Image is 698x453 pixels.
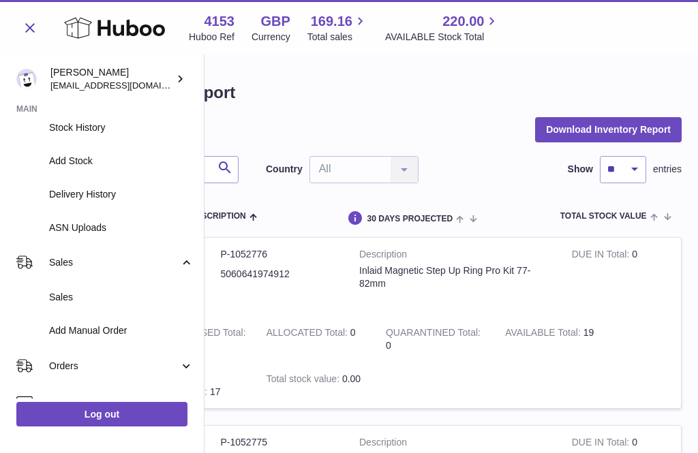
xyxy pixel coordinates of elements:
span: Sales [49,291,194,304]
span: AVAILABLE Stock Total [385,31,500,44]
dd: P-1052776 [221,248,339,261]
strong: Description [359,248,551,264]
span: Description [190,212,246,221]
a: 220.00 AVAILABLE Stock Total [385,12,500,44]
button: Download Inventory Report [535,117,682,142]
strong: QUARANTINED Total [386,327,481,341]
strong: Total stock value [267,373,342,388]
span: 0.00 [342,373,361,384]
div: Inlaid Magnetic Step Up Ring Pro Kit 77-82mm [359,264,551,290]
span: Usage [49,396,194,409]
div: [PERSON_NAME] [50,66,173,92]
strong: 4153 [204,12,234,31]
span: Orders [49,360,179,373]
span: Total stock value [560,212,647,221]
strong: ALLOCATED Total [267,327,350,341]
td: 0 [256,316,376,362]
span: 30 DAYS PROJECTED [367,215,453,223]
span: Delivery History [49,188,194,201]
div: Huboo Ref [189,31,234,44]
span: Stock History [49,121,194,134]
span: entries [653,163,682,176]
strong: DUE IN Total [572,249,632,263]
span: Add Stock [49,155,194,168]
label: Country [266,163,303,176]
span: Total sales [307,31,368,44]
h1: My Huboo - Inventory report [16,82,682,104]
span: [EMAIL_ADDRESS][DOMAIN_NAME] [50,80,200,91]
label: Show [568,163,593,176]
dd: 5060641974912 [221,268,339,281]
strong: AVAILABLE Total [505,327,583,341]
dd: P-1052775 [221,436,339,449]
strong: DUE IN Total [572,437,632,451]
strong: Description [359,436,551,452]
span: Add Manual Order [49,324,194,337]
strong: GBP [260,12,290,31]
span: 169.16 [311,12,352,31]
span: 220.00 [442,12,484,31]
span: Sales [49,256,179,269]
td: 19 [495,316,614,362]
a: 169.16 Total sales [307,12,368,44]
span: 0 [386,340,391,351]
img: sales@kasefilters.com [16,69,37,89]
a: Log out [16,402,187,426]
span: ASN Uploads [49,221,194,234]
div: Currency [252,31,290,44]
td: 0 [562,238,681,316]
